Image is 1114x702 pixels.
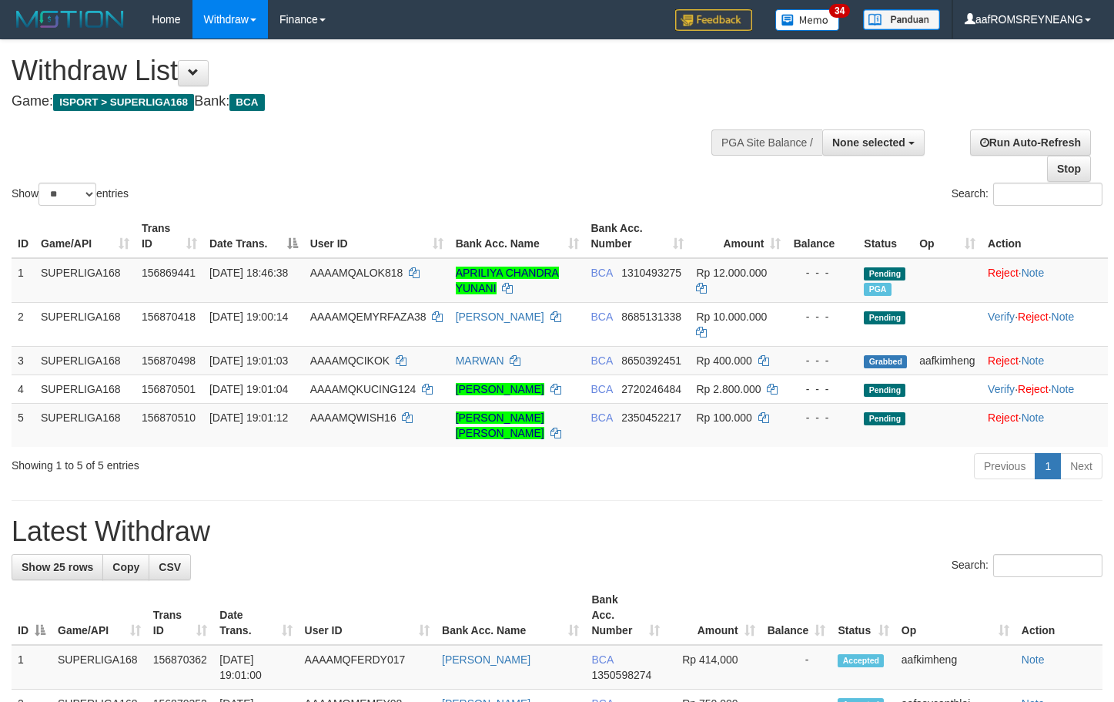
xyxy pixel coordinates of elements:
h1: Latest Withdraw [12,516,1102,547]
th: Bank Acc. Number: activate to sort column ascending [585,586,666,645]
td: SUPERLIGA168 [35,346,135,375]
td: - [761,645,832,690]
th: Bank Acc. Name: activate to sort column ascending [436,586,585,645]
th: User ID: activate to sort column ascending [304,214,450,258]
span: None selected [832,136,905,149]
span: Rp 2.800.000 [696,383,761,395]
td: AAAAMQFERDY017 [299,645,436,690]
span: BCA [229,94,264,111]
th: Date Trans.: activate to sort column ascending [213,586,298,645]
a: [PERSON_NAME] [442,653,530,666]
h1: Withdraw List [12,55,728,86]
td: 1 [12,258,35,303]
span: CSV [159,561,181,573]
td: · [982,258,1108,303]
a: Verify [988,311,1015,323]
span: ISPORT > SUPERLIGA168 [53,94,194,111]
th: Balance: activate to sort column ascending [761,586,832,645]
th: Game/API: activate to sort column ascending [35,214,135,258]
label: Search: [952,554,1102,577]
div: - - - [793,353,851,368]
td: 3 [12,346,35,375]
span: AAAAMQCIKOK [310,354,390,367]
span: Rp 400.000 [696,354,751,367]
span: Copy 8650392451 to clipboard [621,354,681,367]
th: Amount: activate to sort column ascending [666,586,761,645]
a: [PERSON_NAME] [PERSON_NAME] [456,411,544,439]
span: AAAAMQKUCING124 [310,383,416,395]
a: Stop [1047,156,1091,182]
td: SUPERLIGA168 [35,403,135,447]
img: Button%20Memo.svg [775,9,840,31]
span: 156870418 [142,311,196,323]
input: Search: [993,554,1102,577]
a: Next [1060,453,1102,479]
a: Show 25 rows [12,554,103,580]
div: - - - [793,410,851,425]
span: 156870498 [142,354,196,367]
td: SUPERLIGA168 [35,375,135,403]
a: Note [1022,354,1045,367]
a: Reject [1018,311,1049,323]
span: AAAAMQALOK818 [310,267,403,279]
td: 156870362 [147,645,214,690]
a: Reject [1018,383,1049,395]
span: AAAAMQWISH16 [310,411,396,424]
img: Feedback.jpg [675,9,752,31]
a: Note [1052,311,1075,323]
a: Run Auto-Refresh [970,129,1091,156]
span: 156870510 [142,411,196,424]
th: ID [12,214,35,258]
a: Note [1022,267,1045,279]
th: Action [982,214,1108,258]
span: BCA [591,354,613,367]
span: 156869441 [142,267,196,279]
td: · · [982,302,1108,346]
span: Pending [864,384,905,397]
span: [DATE] 19:01:03 [209,354,288,367]
a: Note [1052,383,1075,395]
span: BCA [591,267,613,279]
span: Pending [864,412,905,425]
td: SUPERLIGA168 [52,645,147,690]
td: aafkimheng [913,346,982,375]
th: User ID: activate to sort column ascending [299,586,436,645]
span: Copy 2350452217 to clipboard [621,411,681,424]
a: Copy [102,554,149,580]
td: 1 [12,645,52,690]
span: Copy 1310493275 to clipboard [621,267,681,279]
th: Date Trans.: activate to sort column descending [203,214,304,258]
th: Bank Acc. Number: activate to sort column ascending [585,214,691,258]
span: [DATE] 19:01:12 [209,411,288,424]
td: · [982,346,1108,375]
div: - - - [793,265,851,280]
td: · · [982,375,1108,403]
a: Note [1022,653,1045,666]
span: Copy 2720246484 to clipboard [621,383,681,395]
span: Copy 8685131338 to clipboard [621,311,681,323]
span: [DATE] 19:00:14 [209,311,288,323]
td: SUPERLIGA168 [35,258,135,303]
td: · [982,403,1108,447]
th: Balance [787,214,858,258]
span: Copy [112,561,139,573]
a: Reject [988,411,1019,424]
th: Trans ID: activate to sort column ascending [135,214,203,258]
th: ID: activate to sort column descending [12,586,52,645]
a: APRILIYA CHANDRA YUNANI [456,267,559,294]
a: Previous [974,453,1035,479]
th: Op: activate to sort column ascending [913,214,982,258]
input: Search: [993,183,1102,206]
span: Rp 12.000.000 [696,267,767,279]
a: Verify [988,383,1015,395]
div: - - - [793,381,851,397]
th: Status: activate to sort column ascending [831,586,895,645]
img: MOTION_logo.png [12,8,129,31]
span: 156870501 [142,383,196,395]
th: Op: activate to sort column ascending [895,586,1015,645]
span: Copy 1350598274 to clipboard [591,669,651,681]
a: Reject [988,354,1019,367]
div: - - - [793,309,851,324]
span: Show 25 rows [22,561,93,573]
img: panduan.png [863,9,940,30]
